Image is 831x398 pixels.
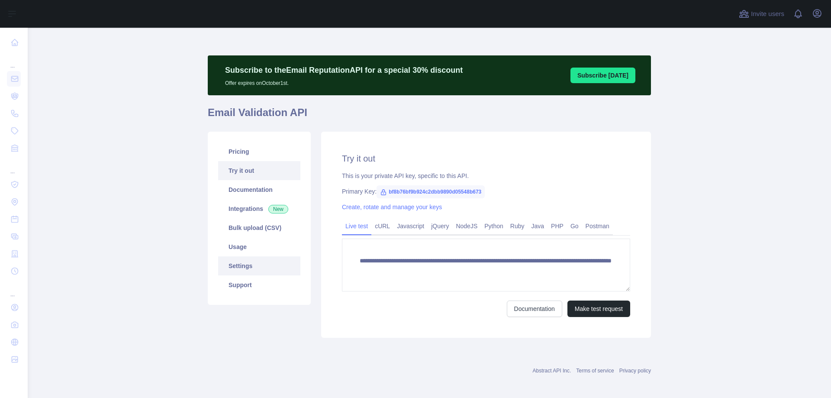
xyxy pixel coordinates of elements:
a: Documentation [507,301,562,317]
a: cURL [371,219,393,233]
div: Primary Key: [342,187,630,196]
div: ... [7,52,21,69]
button: Invite users [737,7,786,21]
a: Try it out [218,161,300,180]
a: Javascript [393,219,428,233]
a: Live test [342,219,371,233]
a: Documentation [218,180,300,199]
a: Create, rotate and manage your keys [342,204,442,210]
h2: Try it out [342,152,630,165]
button: Subscribe [DATE] [570,68,635,83]
a: Privacy policy [619,368,651,374]
a: Terms of service [576,368,614,374]
h1: Email Validation API [208,106,651,126]
a: jQuery [428,219,452,233]
p: Offer expires on October 1st. [225,76,463,87]
button: Make test request [567,301,630,317]
span: New [268,205,288,214]
a: Support [218,275,300,294]
a: Integrations New [218,199,300,218]
div: ... [7,281,21,298]
a: Usage [218,237,300,256]
a: Settings [218,256,300,275]
a: Go [567,219,582,233]
a: Bulk upload (CSV) [218,218,300,237]
div: ... [7,158,21,175]
a: Ruby [507,219,528,233]
a: Abstract API Inc. [533,368,571,374]
a: Postman [582,219,613,233]
div: This is your private API key, specific to this API. [342,171,630,180]
a: Java [528,219,548,233]
a: PHP [548,219,567,233]
span: Invite users [751,9,784,19]
span: bf8b76bf9b924c2dbb9890d05548b673 [377,185,485,198]
a: NodeJS [452,219,481,233]
a: Python [481,219,507,233]
a: Pricing [218,142,300,161]
p: Subscribe to the Email Reputation API for a special 30 % discount [225,64,463,76]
